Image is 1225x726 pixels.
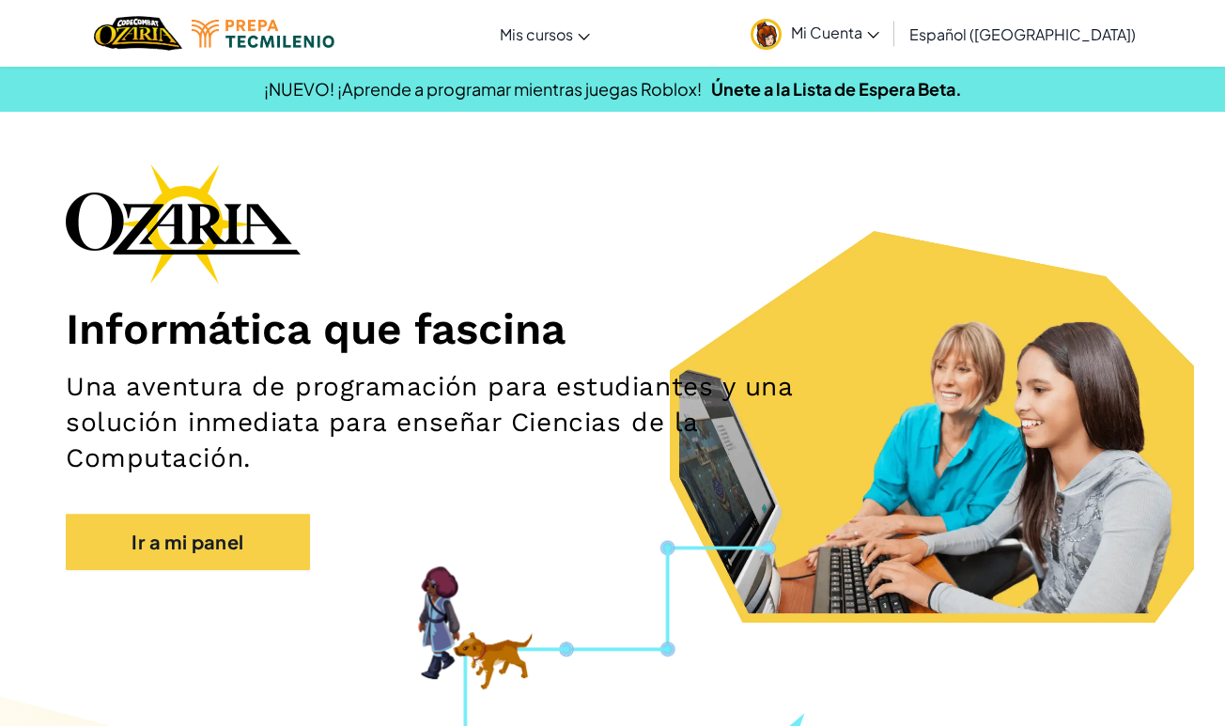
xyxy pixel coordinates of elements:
[909,24,1136,44] span: Español ([GEOGRAPHIC_DATA])
[66,163,301,284] img: Ozaria branding logo
[900,8,1145,59] a: Español ([GEOGRAPHIC_DATA])
[711,78,962,100] a: Únete a la Lista de Espera Beta.
[94,14,181,53] a: Ozaria by CodeCombat logo
[500,24,573,44] span: Mis cursos
[94,14,181,53] img: Home
[751,19,782,50] img: avatar
[66,514,310,570] a: Ir a mi panel
[741,4,889,63] a: Mi Cuenta
[791,23,879,42] span: Mi Cuenta
[490,8,599,59] a: Mis cursos
[66,369,799,476] h2: Una aventura de programación para estudiantes y una solución inmediata para enseñar Ciencias de l...
[264,78,702,100] span: ¡NUEVO! ¡Aprende a programar mientras juegas Roblox!
[192,20,334,48] img: Tecmilenio logo
[66,302,1159,355] h1: Informática que fascina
